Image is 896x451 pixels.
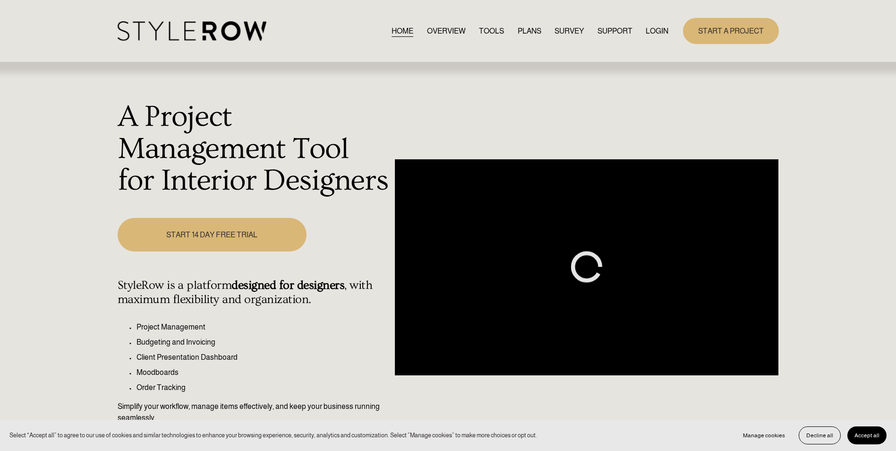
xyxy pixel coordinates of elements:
[555,25,584,37] a: SURVEY
[806,432,833,439] span: Decline all
[646,25,668,37] a: LOGIN
[847,426,887,444] button: Accept all
[597,25,632,37] a: folder dropdown
[9,431,537,440] p: Select “Accept all” to agree to our use of cookies and similar technologies to enhance your brows...
[392,25,413,37] a: HOME
[137,352,390,363] p: Client Presentation Dashboard
[118,218,307,252] a: START 14 DAY FREE TRIAL
[597,26,632,37] span: SUPPORT
[118,101,390,197] h1: A Project Management Tool for Interior Designers
[427,25,466,37] a: OVERVIEW
[854,432,879,439] span: Accept all
[518,25,541,37] a: PLANS
[137,321,390,333] p: Project Management
[799,426,841,444] button: Decline all
[231,278,344,292] strong: designed for designers
[743,432,785,439] span: Manage cookies
[137,382,390,393] p: Order Tracking
[736,426,792,444] button: Manage cookies
[118,21,266,41] img: StyleRow
[479,25,504,37] a: TOOLS
[683,18,779,44] a: START A PROJECT
[137,367,390,378] p: Moodboards
[118,401,390,424] p: Simplify your workflow, manage items effectively, and keep your business running seamlessly.
[118,278,390,307] h4: StyleRow is a platform , with maximum flexibility and organization.
[137,337,390,348] p: Budgeting and Invoicing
